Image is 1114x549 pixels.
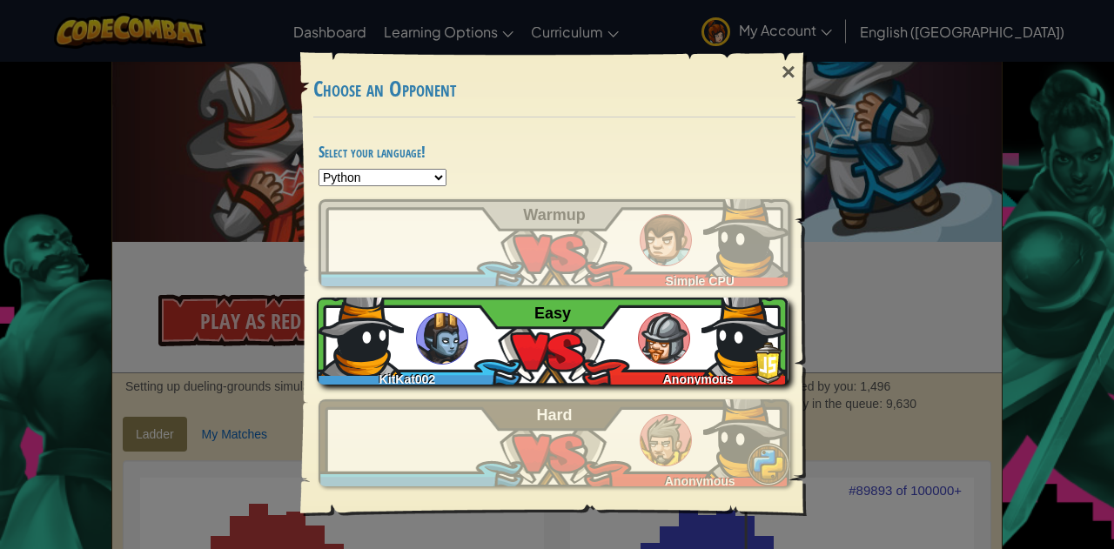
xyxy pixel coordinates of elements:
img: humans_ladder_easy.png [638,312,690,365]
img: ydwmskAAAAGSURBVAMA1zIdaJYLXsYAAAAASUVORK5CYII= [317,289,404,376]
img: ogres_ladder_easy.png [416,312,468,365]
span: Anonymous [665,474,735,488]
div: × [768,47,809,97]
a: Simple CPU [319,199,790,286]
img: ydwmskAAAAGSURBVAMA1zIdaJYLXsYAAAAASUVORK5CYII= [703,391,790,478]
img: humans_ladder_tutorial.png [640,214,692,266]
span: KitKat002 [379,372,436,386]
h4: Select your language! [319,144,790,160]
img: ydwmskAAAAGSURBVAMA1zIdaJYLXsYAAAAASUVORK5CYII= [701,289,789,376]
span: Simple CPU [666,274,735,288]
h3: Choose an Opponent [313,77,795,101]
span: Hard [537,406,573,424]
span: Easy [534,305,571,322]
a: Anonymous [319,399,790,486]
span: Warmup [523,206,585,224]
span: Anonymous [663,372,734,386]
a: KitKat002Anonymous [319,298,790,385]
img: humans_ladder_hard.png [640,414,692,466]
img: ydwmskAAAAGSURBVAMA1zIdaJYLXsYAAAAASUVORK5CYII= [703,191,790,278]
